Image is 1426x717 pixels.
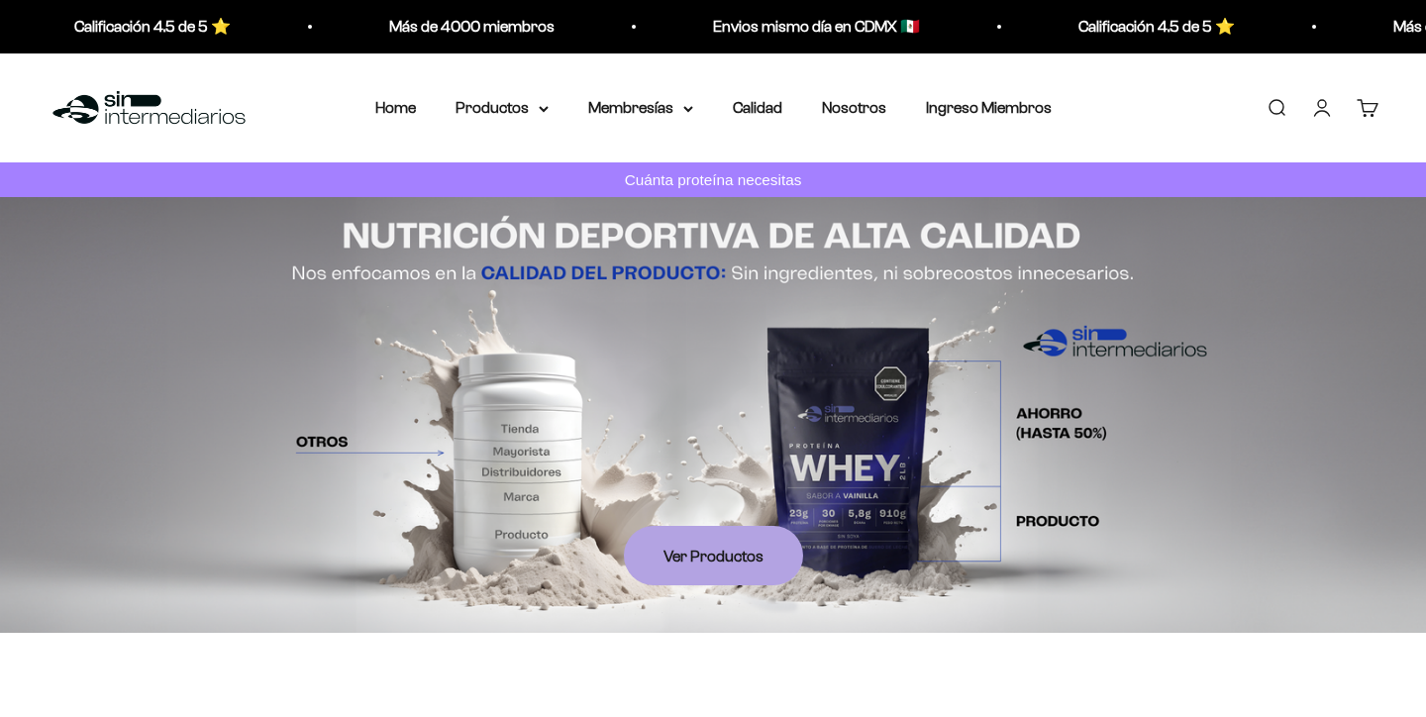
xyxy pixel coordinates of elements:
p: Cuánta proteína necesitas [620,167,807,192]
a: Envios mismo día en CDMX 🇲🇽 [710,18,917,35]
a: Calificación 4.5 de 5 ⭐️ [1075,18,1232,35]
a: Calificación 4.5 de 5 ⭐️ [71,18,228,35]
a: Más de 4000 miembros [386,18,552,35]
a: Nosotros [822,99,886,116]
a: Ver Productos [624,526,803,585]
a: Home [375,99,416,116]
a: Ingreso Miembros [926,99,1052,116]
summary: Productos [456,95,549,121]
a: Calidad [733,99,782,116]
summary: Membresías [588,95,693,121]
